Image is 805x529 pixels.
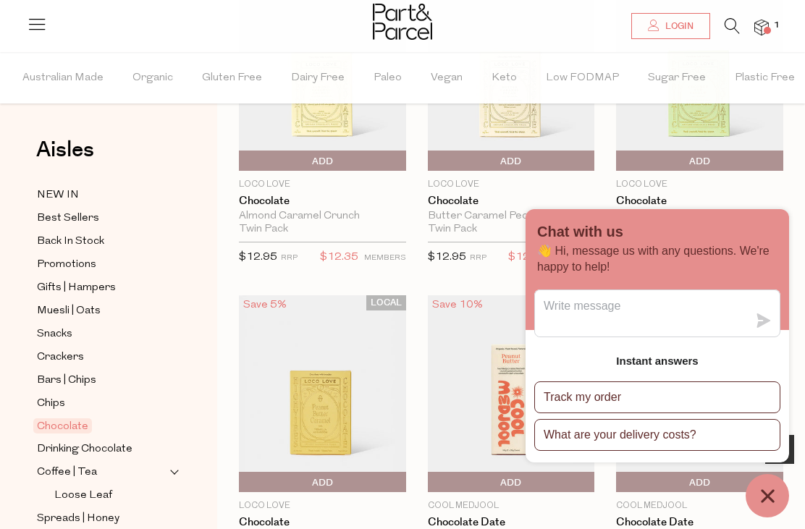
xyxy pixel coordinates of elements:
span: Twin Pack [428,223,477,236]
span: Drinking Chocolate [37,441,132,458]
a: Chocolate [37,418,169,435]
div: Save 10% [428,295,487,315]
span: $12.35 [508,248,547,267]
a: Login [631,13,710,39]
div: Save 5% [239,295,291,315]
button: Add To Parcel [616,151,783,171]
a: Spreads | Honey [37,509,169,528]
span: Chocolate [33,418,92,433]
button: Add To Parcel [239,151,406,171]
span: $12.95 [239,252,277,263]
small: RRP [470,254,486,262]
a: Aisles [36,139,94,175]
span: Crackers [37,349,84,366]
a: Bars | Chips [37,371,169,389]
button: Add To Parcel [239,472,406,492]
a: Best Sellers [37,209,169,227]
img: Part&Parcel [373,4,432,40]
span: Coffee | Tea [37,464,97,481]
span: NEW IN [37,187,79,204]
a: Muesli | Oats [37,302,169,320]
button: Add To Parcel [428,151,595,171]
span: Bars | Chips [37,372,96,389]
small: RRP [281,254,298,262]
span: Organic [132,53,173,103]
span: Vegan [431,53,463,103]
a: Chips [37,394,169,412]
span: Chips [37,395,65,412]
span: Keto [492,53,517,103]
span: Login [662,20,694,33]
a: Chocolate [239,195,406,208]
span: Sugar Free [648,53,706,103]
span: Best Sellers [37,210,99,227]
a: NEW IN [37,186,169,204]
a: Drinking Chocolate [37,440,169,458]
span: Gifts | Hampers [37,279,116,297]
span: Snacks [37,326,72,343]
p: Cool Medjool [428,499,595,512]
a: Chocolate Date [428,516,595,529]
span: Plastic Free [735,53,795,103]
span: Low FODMAP [546,53,619,103]
inbox-online-store-chat: Shopify online store chat [521,209,793,517]
span: Aisles [36,134,94,166]
img: Chocolate [239,295,406,492]
a: Coffee | Tea [37,463,169,481]
button: Add To Parcel [428,472,595,492]
span: LOCAL [366,295,406,310]
div: Almond Caramel Crunch [239,210,406,223]
span: Gluten Free [202,53,262,103]
span: $12.35 [320,248,358,267]
p: Loco Love [239,178,406,191]
span: Spreads | Honey [37,510,119,528]
a: Chocolate Date [616,516,783,529]
a: Chocolate [616,195,783,208]
a: Back In Stock [37,232,169,250]
a: Chocolate [428,195,595,208]
div: Butter Caramel Pecan [428,210,595,223]
a: Chocolate [239,516,406,529]
a: Crackers [37,348,169,366]
p: Loco Love [428,178,595,191]
a: Loose Leaf [54,486,169,504]
p: Loco Love [616,178,783,191]
span: Australian Made [22,53,104,103]
p: Loco Love [239,499,406,512]
img: Chocolate Date [428,295,595,492]
a: Gifts | Hampers [37,279,169,297]
span: $12.95 [428,252,466,263]
button: Expand/Collapse Coffee | Tea [169,463,180,481]
span: Back In Stock [37,233,104,250]
span: Twin Pack [239,223,288,236]
a: 1 [754,20,769,35]
span: Dairy Free [291,53,345,103]
span: Loose Leaf [54,487,112,504]
span: Promotions [37,256,96,274]
span: 1 [770,19,783,32]
small: MEMBERS [364,254,406,262]
a: Snacks [37,325,169,343]
span: Paleo [374,53,402,103]
a: Promotions [37,255,169,274]
span: Muesli | Oats [37,302,101,320]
